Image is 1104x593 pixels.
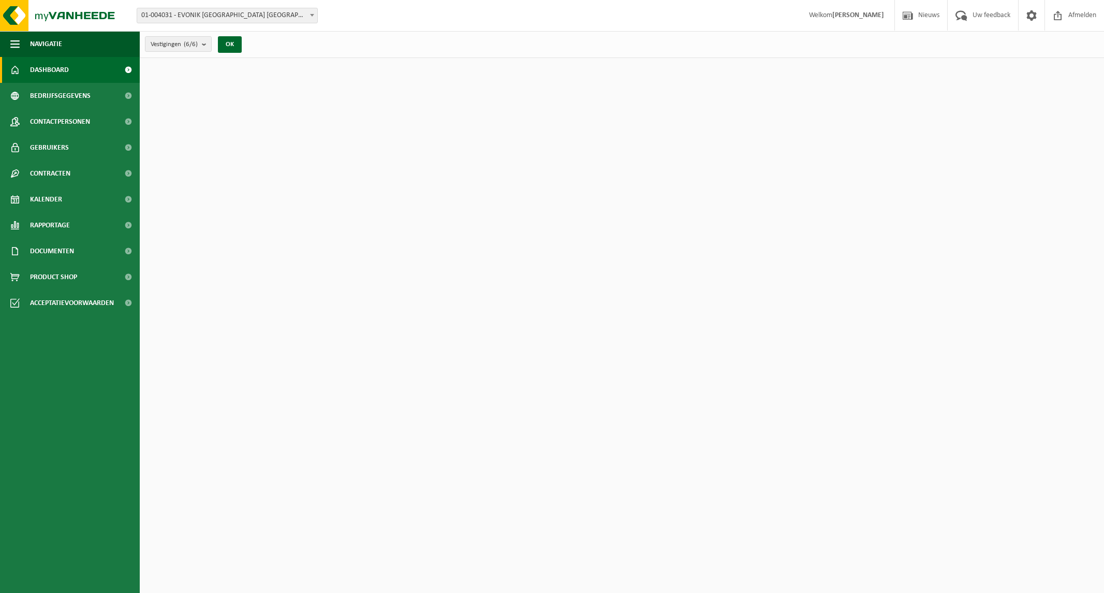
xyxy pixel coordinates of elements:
[30,31,62,57] span: Navigatie
[184,41,198,48] count: (6/6)
[5,570,173,593] iframe: chat widget
[30,264,77,290] span: Product Shop
[137,8,318,23] span: 01-004031 - EVONIK ANTWERPEN NV - ANTWERPEN
[30,109,90,135] span: Contactpersonen
[218,36,242,53] button: OK
[151,37,198,52] span: Vestigingen
[30,161,70,186] span: Contracten
[30,135,69,161] span: Gebruikers
[145,36,212,52] button: Vestigingen(6/6)
[30,290,114,316] span: Acceptatievoorwaarden
[30,57,69,83] span: Dashboard
[30,186,62,212] span: Kalender
[832,11,884,19] strong: [PERSON_NAME]
[30,83,91,109] span: Bedrijfsgegevens
[137,8,317,23] span: 01-004031 - EVONIK ANTWERPEN NV - ANTWERPEN
[30,238,74,264] span: Documenten
[30,212,70,238] span: Rapportage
